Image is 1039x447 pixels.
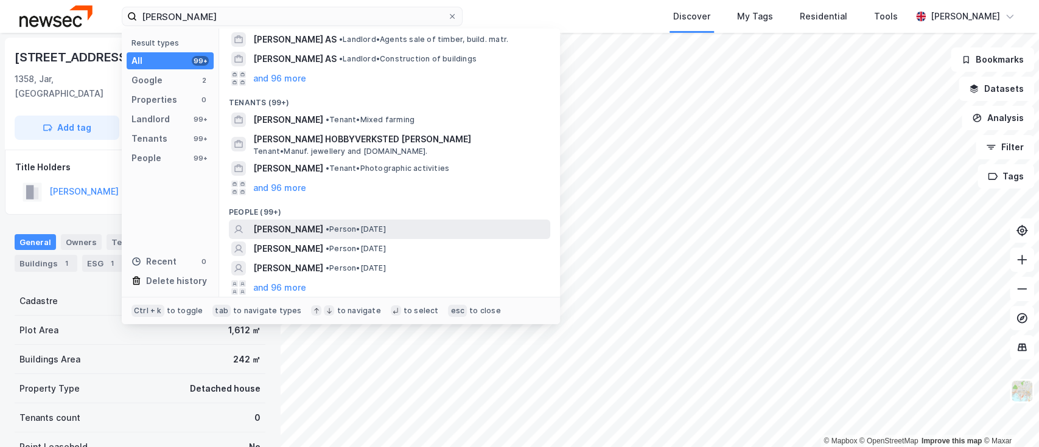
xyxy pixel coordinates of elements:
[15,47,134,67] div: [STREET_ADDRESS]
[962,106,1034,130] button: Analysis
[131,305,164,317] div: Ctrl + k
[131,131,167,146] div: Tenants
[199,95,209,105] div: 0
[15,234,56,250] div: General
[192,114,209,124] div: 99+
[15,255,77,272] div: Buildings
[131,73,163,88] div: Google
[192,134,209,144] div: 99+
[212,305,231,317] div: tab
[192,153,209,163] div: 99+
[19,294,58,308] div: Cadastre
[951,47,1034,72] button: Bookmarks
[737,9,773,24] div: My Tags
[167,306,203,316] div: to toggle
[339,54,477,64] span: Landlord • Construction of buildings
[61,234,102,250] div: Owners
[326,164,329,173] span: •
[326,115,415,125] span: Tenant • Mixed farming
[931,9,1000,24] div: [PERSON_NAME]
[199,75,209,85] div: 2
[137,7,447,26] input: Search by address, cadastre, landlords, tenants or people
[253,113,323,127] span: [PERSON_NAME]
[326,244,386,254] span: Person • [DATE]
[404,306,439,316] div: to select
[233,306,301,316] div: to navigate types
[60,257,72,269] div: 1
[107,234,150,250] div: Tenants
[253,222,323,237] span: [PERSON_NAME]
[19,352,80,367] div: Buildings Area
[253,132,545,147] span: [PERSON_NAME] HOBBYVERKSTED [PERSON_NAME]
[859,437,918,445] a: OpenStreetMap
[15,72,142,101] div: 1358, Jar, [GEOGRAPHIC_DATA]
[190,381,261,396] div: Detached house
[469,306,501,316] div: to close
[19,323,58,338] div: Plot Area
[874,9,898,24] div: Tools
[15,116,119,140] button: Add tag
[959,77,1034,101] button: Datasets
[253,71,306,86] button: and 96 more
[192,56,209,66] div: 99+
[326,224,386,234] span: Person • [DATE]
[339,35,343,44] span: •
[253,161,323,176] span: [PERSON_NAME]
[673,9,710,24] div: Discover
[82,255,123,272] div: ESG
[219,198,560,220] div: People (99+)
[131,54,142,68] div: All
[253,280,306,295] button: and 96 more
[254,411,261,425] div: 0
[326,224,329,234] span: •
[326,263,386,273] span: Person • [DATE]
[131,254,177,269] div: Recent
[326,164,449,173] span: Tenant • Photographic activities
[219,88,560,110] div: Tenants (99+)
[233,352,261,367] div: 242 ㎡
[253,147,427,156] span: Tenant • Manuf. jewellery and [DOMAIN_NAME].
[824,437,857,445] a: Mapbox
[337,306,380,316] div: to navigate
[448,305,467,317] div: esc
[978,389,1039,447] div: Kontrollprogram for chat
[253,32,337,47] span: [PERSON_NAME] AS
[19,381,80,396] div: Property Type
[339,54,343,63] span: •
[253,241,323,256] span: [PERSON_NAME]
[19,411,80,425] div: Tenants count
[146,274,207,288] div: Delete history
[131,151,161,165] div: People
[131,112,170,126] div: Landlord
[228,323,261,338] div: 1,612 ㎡
[976,135,1034,159] button: Filter
[15,160,265,175] div: Title Holders
[253,181,306,195] button: and 96 more
[339,35,508,44] span: Landlord • Agents sale of timber, build. matr.
[800,9,847,24] div: Residential
[253,261,323,275] span: [PERSON_NAME]
[326,263,329,272] span: •
[978,164,1034,189] button: Tags
[131,92,177,107] div: Properties
[106,257,118,269] div: 1
[978,389,1039,447] iframe: Chat Widget
[131,38,214,47] div: Result types
[922,437,982,445] a: Improve this map
[326,244,329,253] span: •
[19,5,93,27] img: newsec-logo.f6e21ccffca1b3a03d2d.png
[1010,379,1034,403] img: Z
[253,52,337,66] span: [PERSON_NAME] AS
[326,115,329,124] span: •
[199,257,209,266] div: 0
